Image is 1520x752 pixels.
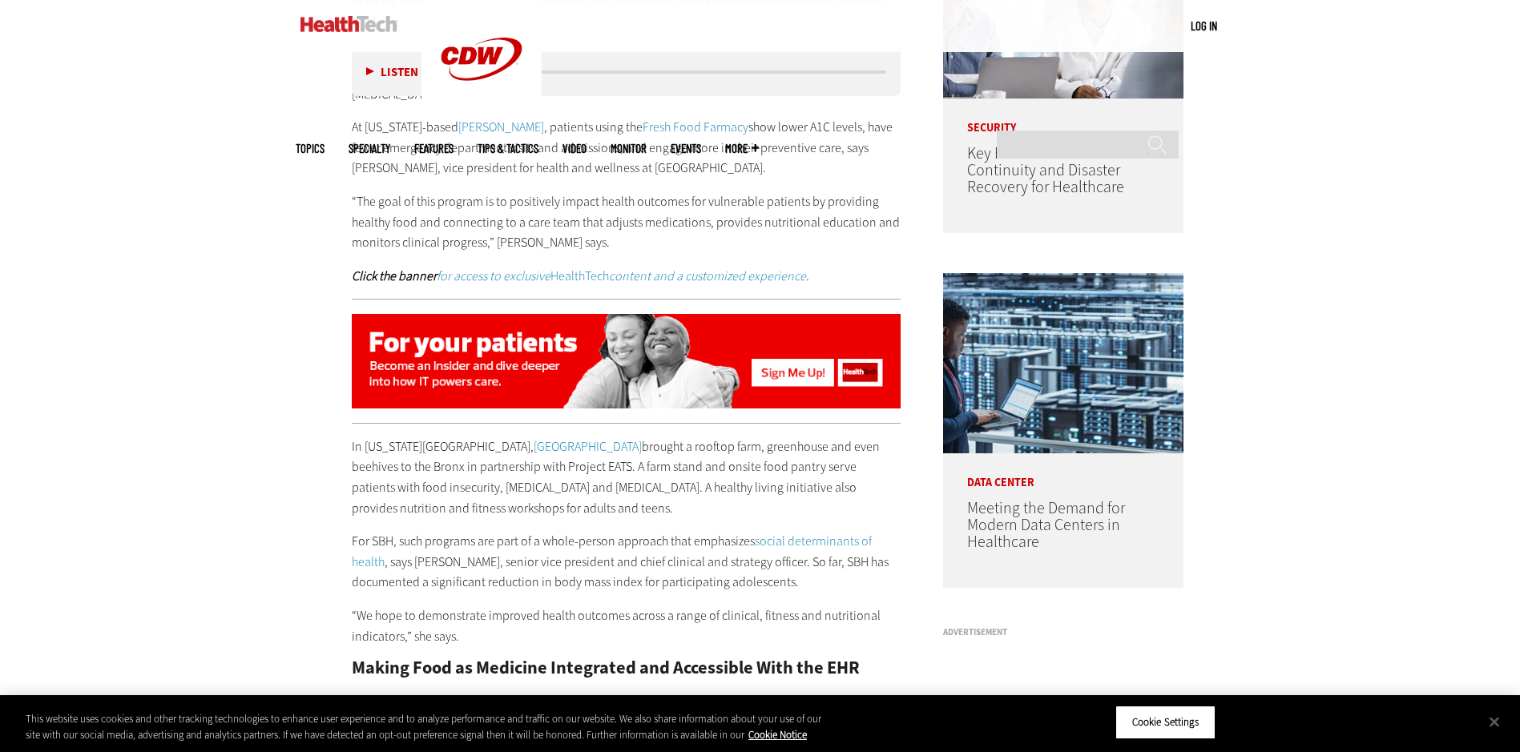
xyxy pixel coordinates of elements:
img: Home [300,16,397,32]
h2: Making Food as Medicine Integrated and Accessible With the EHR [352,659,901,677]
em: . [609,267,809,284]
a: Meeting the Demand for Modern Data Centers in Healthcare [967,497,1125,553]
p: Since piloting its Fresh Food Farmacy in [DATE], [PERSON_NAME] has expanded to three brick-and-mo... [352,690,901,752]
div: This website uses cookies and other tracking technologies to enhance user experience and to analy... [26,711,836,742]
a: [GEOGRAPHIC_DATA] [534,438,642,455]
p: “The goal of this program is to positively impact health outcomes for vulnerable patients by prov... [352,191,901,253]
button: Close [1477,704,1512,739]
a: MonITor [611,143,647,155]
span: More [725,143,759,155]
img: Insider: Patient-Centered Care [352,314,901,408]
a: Video [562,143,587,155]
a: for access to exclusive [437,267,550,284]
span: Specialty [349,143,390,155]
a: HealthTech [550,267,609,284]
a: Features [414,143,454,155]
a: Events [671,143,701,155]
a: Tips & Tactics [478,143,538,155]
p: “We hope to demonstrate improved health outcomes across a range of clinical, fitness and nutritio... [352,605,901,646]
p: For SBH, such programs are part of a whole-person approach that emphasizes , says [PERSON_NAME], ... [352,531,901,593]
a: content and a customized experience [609,267,806,284]
p: In [US_STATE][GEOGRAPHIC_DATA], brought a rooftop farm, greenhouse and even beehives to the Bronx... [352,436,901,518]
span: Topics [296,143,325,155]
a: Log in [1191,18,1217,33]
p: Data Center [943,453,1183,489]
button: Cookie Settings [1115,706,1216,739]
img: engineer with laptop overlooking data center [943,273,1183,453]
a: CDW [421,106,542,123]
a: social determinants of health [352,533,872,570]
a: More information about your privacy [748,728,807,742]
a: Key Elements of Business Continuity and Disaster Recovery for Healthcare [967,143,1133,198]
div: User menu [1191,18,1217,34]
strong: Click the banner [352,267,437,284]
h3: Advertisement [943,628,1183,637]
